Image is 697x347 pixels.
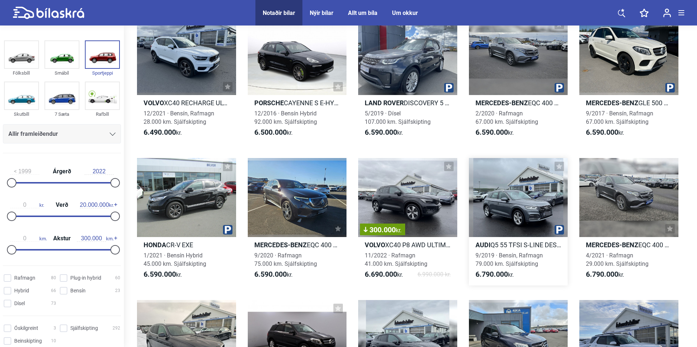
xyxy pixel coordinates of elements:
[137,241,236,249] h2: CR-V EXE
[115,287,120,295] span: 23
[51,274,56,282] span: 80
[14,337,42,345] span: Beinskipting
[248,241,347,249] h2: EQC 400 4MATIC PROGRESSIVE
[254,128,293,137] span: kr.
[396,227,402,234] span: kr.
[144,128,182,137] span: kr.
[475,270,514,279] span: kr.
[263,9,295,16] a: Notaðir bílar
[365,241,385,249] b: Volvo
[365,252,427,267] span: 11/2022 · Rafmagn 41.000 km. Sjálfskipting
[254,110,317,125] span: 12/2016 · Bensín Hybrid 92.000 km. Sjálfskipting
[586,241,638,249] b: Mercedes-Benz
[254,252,317,267] span: 9/2020 · Rafmagn 75.000 km. Sjálfskipting
[254,99,284,107] b: Porsche
[80,202,114,208] span: kr.
[51,236,73,241] span: Akstur
[248,99,347,107] h2: CAYENNE S E-HYBRID
[586,270,624,279] span: kr.
[248,16,347,143] a: PorscheCAYENNE S E-HYBRID12/2016 · Bensín Hybrid92.000 km. Sjálfskipting6.500.000kr.
[475,270,508,279] b: 6.790.000
[365,128,403,137] span: kr.
[392,9,418,16] a: Um okkur
[475,241,490,249] b: Audi
[144,110,214,125] span: 12/2021 · Bensín, Rafmagn 28.000 km. Sjálfskipting
[579,16,678,143] a: Mercedes-BenzGLE 500 E 4MATIC9/2017 · Bensín, Rafmagn67.000 km. Sjálfskipting6.590.000kr.
[137,16,236,143] a: VolvoXC40 RECHARGE ULTIMATE12/2021 · Bensín, Rafmagn28.000 km. Sjálfskipting6.490.000kr.
[137,99,236,107] h2: XC40 RECHARGE ULTIMATE
[586,252,649,267] span: 4/2021 · Rafmagn 29.000 km. Sjálfskipting
[586,128,624,137] span: kr.
[54,202,70,208] span: Verð
[254,270,293,279] span: kr.
[469,158,568,285] a: AudiQ5 55 TFSI S-LINE DESIGN9/2019 · Bensín, Rafmagn79.000 km. Sjálfskipting6.790.000kr.
[144,128,176,137] b: 6.490.000
[54,324,56,332] span: 3
[555,225,564,234] img: parking.png
[469,16,568,143] a: Mercedes-BenzEQC 400 4MATIC PROGRESSIVE2/2020 · Rafmagn67.000 km. Sjálfskipting6.590.000kr.
[418,270,451,279] span: 6.990.000 kr.
[85,110,120,118] div: Rafbíll
[348,9,377,16] a: Allt um bíla
[223,225,232,234] img: parking.png
[44,110,79,118] div: 7 Sæta
[115,274,120,282] span: 60
[663,8,671,17] img: user-login.svg
[586,270,618,279] b: 6.790.000
[579,158,678,285] a: Mercedes-BenzEQC 400 4MATIC4/2021 · Rafmagn29.000 km. Sjálfskipting6.790.000kr.
[51,300,56,307] span: 73
[665,83,675,92] img: parking.png
[144,270,182,279] span: kr.
[469,241,568,249] h2: Q5 55 TFSI S-LINE DESIGN
[14,324,38,332] span: Óskilgreint
[365,270,403,279] span: kr.
[70,274,101,282] span: Plug-in hybrid
[365,99,404,107] b: Land Rover
[14,274,35,282] span: Rafmagn
[14,287,29,295] span: Hybrid
[51,287,56,295] span: 66
[144,270,176,279] b: 6.590.000
[358,16,457,143] a: Land RoverDISCOVERY 5 SE5/2019 · Dísel107.000 km. Sjálfskipting6.590.000kr.
[475,128,508,137] b: 6.590.000
[4,110,39,118] div: Skutbíll
[364,226,402,233] span: 300.000
[444,83,454,92] img: parking.png
[51,169,73,174] span: Árgerð
[469,99,568,107] h2: EQC 400 4MATIC PROGRESSIVE
[365,128,397,137] b: 6.590.000
[475,99,528,107] b: Mercedes-Benz
[51,337,56,345] span: 10
[555,83,564,92] img: parking.png
[144,241,166,249] b: Honda
[144,99,164,107] b: Volvo
[137,158,236,285] a: HondaCR-V EXE1/2021 · Bensín Hybrid45.000 km. Sjálfskipting6.590.000kr.
[365,110,431,125] span: 5/2019 · Dísel 107.000 km. Sjálfskipting
[358,158,457,285] a: 300.000kr.VolvoXC40 P8 AWD ULTIMATE11/2022 · Rafmagn41.000 km. Sjálfskipting6.690.000kr.6.990.000...
[14,300,25,307] span: Dísel
[586,99,638,107] b: Mercedes-Benz
[586,110,653,125] span: 9/2017 · Bensín, Rafmagn 67.000 km. Sjálfskipting
[579,99,678,107] h2: GLE 500 E 4MATIC
[70,324,98,332] span: Sjálfskipting
[77,235,114,242] span: km.
[8,129,58,139] span: Allir framleiðendur
[85,69,120,77] div: Sportjeppi
[475,128,514,137] span: kr.
[113,324,120,332] span: 292
[358,241,457,249] h2: XC40 P8 AWD ULTIMATE
[254,270,287,279] b: 6.590.000
[310,9,333,16] a: Nýir bílar
[358,99,457,107] h2: DISCOVERY 5 SE
[365,270,397,279] b: 6.690.000
[254,241,307,249] b: Mercedes-Benz
[70,287,86,295] span: Bensín
[579,241,678,249] h2: EQC 400 4MATIC
[254,128,287,137] b: 6.500.000
[10,202,44,208] span: kr.
[586,128,618,137] b: 6.590.000
[475,252,543,267] span: 9/2019 · Bensín, Rafmagn 79.000 km. Sjálfskipting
